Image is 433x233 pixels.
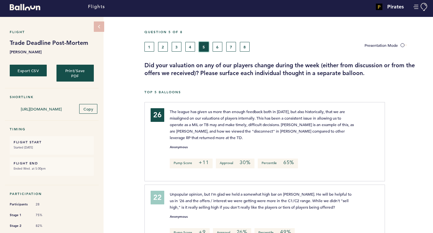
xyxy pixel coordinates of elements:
[170,146,188,149] small: Anonymous
[79,104,97,114] button: Copy
[216,159,254,168] p: Approval
[387,3,404,11] h4: Pirates
[151,108,164,122] div: 26
[199,159,209,166] em: +11
[10,127,94,131] h5: Timing
[36,224,55,228] span: 82%
[365,43,398,48] span: Presentation Mode
[14,144,90,151] small: Started [DATE]
[226,42,236,52] button: 7
[14,165,90,172] small: Ended Wed. at 5:00pm
[185,42,195,52] button: 4
[144,61,428,77] h3: Did your valuation on any of our players change during the week (either from discussion or from t...
[10,201,29,208] span: Participants
[170,109,355,140] span: The league has given us more than enough feedback both in [DATE], but also historically, that we ...
[213,42,222,52] button: 6
[14,161,90,165] h6: FLIGHT END
[10,48,94,55] b: [PERSON_NAME]
[151,191,164,204] div: 22
[144,90,428,94] h5: Top 5 Balloons
[158,42,168,52] button: 2
[172,42,181,52] button: 3
[414,3,428,11] button: Manage Account
[56,65,93,82] button: Print/Save PDF
[5,3,40,10] a: Balloon
[170,191,353,210] span: Unpopular opinion, but I'm glad we held a somewhat high bar on [PERSON_NAME]. He will be helpful ...
[240,42,250,52] button: 8
[144,42,154,52] button: 1
[170,159,213,168] p: Pump Score
[258,159,298,168] p: Percentile
[10,95,94,99] h5: Shortlink
[83,106,93,111] span: Copy
[10,4,40,10] svg: Balloon
[88,3,105,10] a: Flights
[170,215,188,218] small: Anonymous
[199,42,209,52] button: 5
[10,223,29,229] span: Stage 2
[10,192,94,196] h5: Participation
[144,30,428,34] h5: Question 5 of 8
[10,39,94,47] h1: Trade Deadline Post-Mortem
[36,213,55,217] span: 75%
[10,30,94,34] h5: Flight
[240,159,250,166] em: 30%
[36,202,55,207] span: 28
[10,212,29,218] span: Stage 1
[10,65,47,76] button: Export CSV
[283,159,294,166] em: 65%
[14,140,90,144] h6: FLIGHT START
